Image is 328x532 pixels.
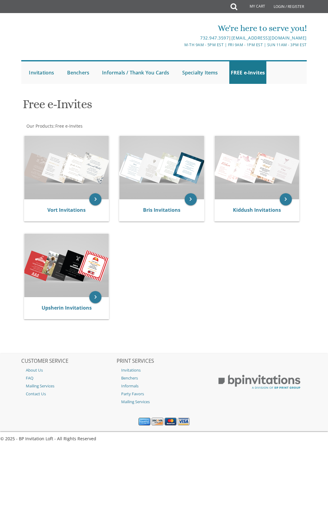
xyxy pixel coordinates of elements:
[117,382,211,390] a: Informals
[233,207,281,213] a: Kiddush Invitations
[143,207,180,213] a: Bris Invitations
[21,382,116,390] a: Mailing Services
[200,35,229,41] a: 732.947.3597
[231,35,307,41] a: [EMAIL_ADDRESS][DOMAIN_NAME]
[24,136,109,199] img: Vort Invitations
[55,123,83,129] a: Free e-Invites
[66,61,91,84] a: Benchers
[26,123,53,129] a: Our Products
[117,34,306,42] div: |
[212,370,306,393] img: BP Print Group
[42,304,92,311] a: Upsherin Invitations
[21,374,116,382] a: FAQ
[117,358,211,364] h2: PRINT SERVICES
[229,61,267,84] a: FREE e-Invites
[117,390,211,398] a: Party Favors
[117,398,211,406] a: Mailing Services
[165,418,176,426] img: MasterCard
[237,1,269,13] a: My Cart
[101,61,171,84] a: Informals / Thank You Cards
[89,291,101,303] a: keyboard_arrow_right
[280,193,292,205] a: keyboard_arrow_right
[24,234,109,297] img: Upsherin Invitations
[21,123,306,129] div: :
[89,193,101,205] a: keyboard_arrow_right
[27,61,56,84] a: Invitations
[117,366,211,374] a: Invitations
[117,374,211,382] a: Benchers
[47,207,86,213] a: Vort Invitations
[181,61,220,84] a: Specialty Items
[215,136,299,199] img: Kiddush Invitations
[178,418,190,426] img: Visa
[185,193,197,205] a: keyboard_arrow_right
[21,358,116,364] h2: CUSTOMER SERVICE
[138,418,150,426] img: American Express
[117,42,306,48] div: M-Th 9am - 5pm EST | Fri 9am - 1pm EST | Sun 11am - 3pm EST
[23,98,306,115] h1: Free e-Invites
[119,136,204,199] img: Bris Invitations
[117,22,306,34] div: We're here to serve you!
[21,390,116,398] a: Contact Us
[21,366,116,374] a: About Us
[152,418,163,426] img: Discover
